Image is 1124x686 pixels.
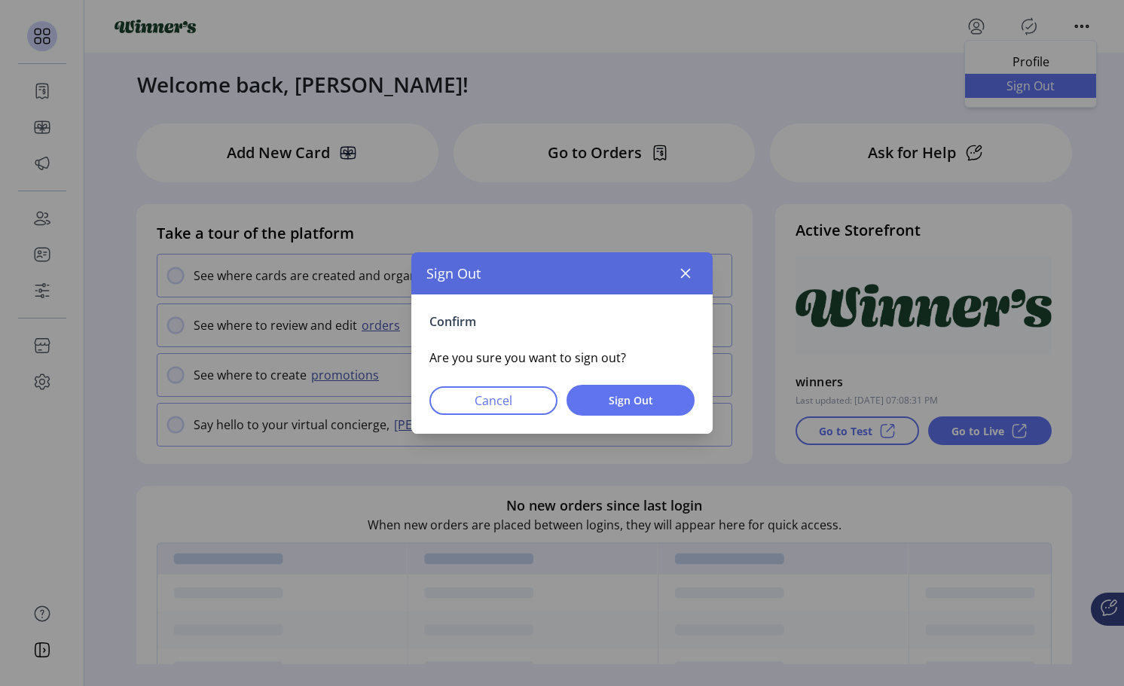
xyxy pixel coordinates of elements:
[567,385,695,416] button: Sign Out
[426,264,481,284] span: Sign Out
[449,392,538,410] span: Cancel
[429,349,695,367] p: Are you sure you want to sign out?
[586,392,675,408] span: Sign Out
[429,313,695,331] p: Confirm
[429,386,557,415] button: Cancel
